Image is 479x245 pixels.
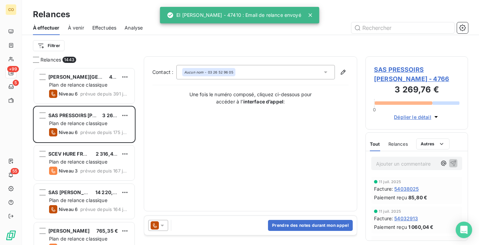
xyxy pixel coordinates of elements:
[33,8,70,21] h3: Relances
[388,141,408,147] span: Relances
[80,91,129,97] span: prévue depuis 391 jours
[392,113,442,121] button: Déplier le détail
[102,112,128,118] span: 3 269,76 €
[49,197,107,203] span: Plan de relance classique
[394,185,419,192] span: 54038025
[370,141,380,147] span: Tout
[268,220,353,231] button: Prendre des notes durant mon appel
[33,40,65,51] button: Filtrer
[80,207,129,212] span: prévue depuis 164 jours
[33,24,60,31] span: À effectuer
[49,159,107,165] span: Plan de relance classique
[49,82,107,88] span: Plan de relance classique
[48,189,101,195] span: SAS [PERSON_NAME]
[33,67,136,245] div: grid
[351,22,454,33] input: Rechercher
[5,230,16,241] img: Logo LeanPay
[49,120,107,126] span: Plan de relance classique
[394,113,431,121] span: Déplier le détail
[62,57,76,63] span: 1443
[49,236,107,242] span: Plan de relance classique
[96,151,121,157] span: 2 316,42 €
[59,207,78,212] span: Niveau 6
[96,228,118,234] span: 765,35 €
[5,4,16,15] div: CO
[152,69,176,76] label: Contact :
[48,112,129,118] span: SAS PRESSOIRS [PERSON_NAME]
[59,91,78,97] span: Niveau 6
[184,70,203,75] em: Aucun nom
[109,74,124,80] span: 4,81 €
[374,215,393,222] span: Facture :
[374,185,393,192] span: Facture :
[68,24,84,31] span: À venir
[48,74,141,80] span: [PERSON_NAME][GEOGRAPHIC_DATA]
[408,223,434,231] span: 1 060,04 €
[374,83,459,97] h3: 3 269,76 €
[184,70,233,75] div: - 03 26 52 96 05
[92,24,117,31] span: Effectuées
[416,138,449,149] button: Autres
[408,194,427,201] span: 85,80 €
[373,107,376,112] span: 0
[243,99,284,104] strong: interface d’appel
[13,80,19,86] span: 5
[59,168,78,174] span: Niveau 3
[456,222,472,238] div: Open Intercom Messenger
[48,151,95,157] span: SCEV HURE FRERES
[374,194,407,201] span: Paiement reçu
[379,180,401,184] span: 11 juil. 2025
[40,56,61,63] span: Relances
[374,65,459,83] span: SAS PRESSOIRS [PERSON_NAME] - 4766
[48,228,90,234] span: [PERSON_NAME]
[80,130,129,135] span: prévue depuis 175 jours
[59,130,78,135] span: Niveau 6
[167,9,301,21] div: EI [PERSON_NAME] - 47410 : Email de relance envoyé
[182,91,319,105] p: Une fois le numéro composé, cliquez ci-dessous pour accéder à l’ :
[7,66,19,72] span: +99
[379,209,401,213] span: 11 juil. 2025
[394,215,418,222] span: 54032913
[125,24,143,31] span: Analyse
[95,189,124,195] span: 14 220,58 €
[374,223,407,231] span: Paiement reçu
[11,168,19,174] span: 55
[80,168,129,174] span: prévue depuis 167 jours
